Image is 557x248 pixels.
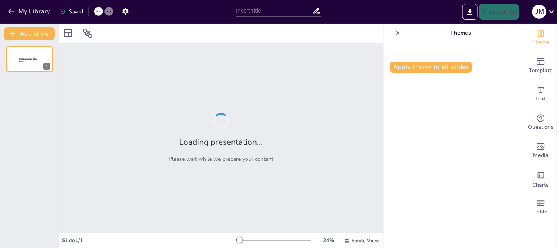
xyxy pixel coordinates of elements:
[169,155,274,163] p: Please wait while we prepare your content
[525,108,557,137] div: Get real-time input from your audience
[319,237,338,244] div: 24 %
[532,4,546,20] button: J M
[525,80,557,108] div: Add text boxes
[525,137,557,165] div: Add images, graphics, shapes or video
[525,193,557,221] div: Add a table
[534,208,548,216] span: Table
[59,8,84,15] div: Saved
[533,151,549,160] span: Media
[19,58,37,62] span: Sendsteps presentation editor
[390,62,472,73] button: Apply theme to all slides
[62,27,75,40] div: Layout
[6,5,53,18] button: My Library
[236,5,313,16] input: Insert title
[535,95,546,103] span: Text
[525,52,557,80] div: Add ready made slides
[525,24,557,52] div: Change the overall theme
[532,5,546,19] div: J M
[525,165,557,193] div: Add charts and graphs
[462,4,478,20] button: Export to PowerPoint
[62,237,236,244] div: Slide 1 / 1
[404,24,517,42] p: Themes
[479,4,519,20] button: Present
[529,66,553,75] span: Template
[83,29,92,38] span: Position
[532,38,550,47] span: Theme
[352,237,379,244] span: Single View
[533,181,549,190] span: Charts
[43,63,50,70] div: 1
[180,137,263,148] h2: Loading presentation...
[6,46,53,72] div: 1
[4,27,55,40] button: Add slide
[528,123,554,131] span: Questions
